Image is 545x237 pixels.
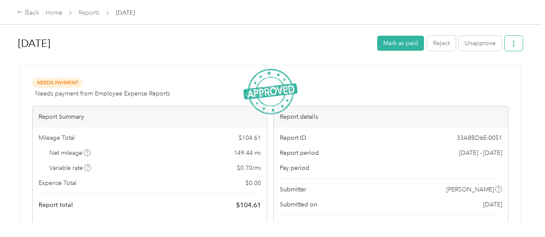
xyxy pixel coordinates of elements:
button: Unapprove [459,36,502,51]
span: $ 0.00 [245,179,261,188]
span: [PERSON_NAME] [446,185,494,194]
span: 33A8BD6E-0051 [457,133,502,142]
span: Needs Payment [32,78,83,88]
span: [DATE] [483,200,502,209]
img: ApprovedStamp [243,69,297,115]
div: Report details [274,106,508,127]
span: Pay period [280,163,309,172]
span: Needs payment from Employee Expense Reports [35,89,170,98]
span: Expense Total [39,179,76,188]
button: Reject [427,36,456,51]
span: Report total [39,200,73,209]
span: [DATE] - [DATE] [459,148,502,157]
span: $ 104.61 [239,133,261,142]
a: Reports [79,9,100,16]
span: Approvers [280,222,309,231]
button: Mark as paid [377,36,424,51]
div: Back [17,8,39,18]
span: Report period [280,148,319,157]
span: Net mileage [49,148,91,157]
span: Variable rate [49,163,91,172]
h1: Jun 2025 [18,33,371,54]
span: [PERSON_NAME] [453,222,501,231]
span: $ 104.61 [236,200,261,210]
span: Submitter [280,185,306,194]
span: Mileage Total [39,133,75,142]
iframe: Everlance-gr Chat Button Frame [497,189,545,237]
span: [DATE] [116,8,135,17]
span: 149.44 mi [234,148,261,157]
div: Report Summary [33,106,267,127]
span: Submitted on [280,200,317,209]
a: Home [45,9,62,16]
span: Report ID [280,133,306,142]
span: $ 0.70 / mi [237,163,261,172]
